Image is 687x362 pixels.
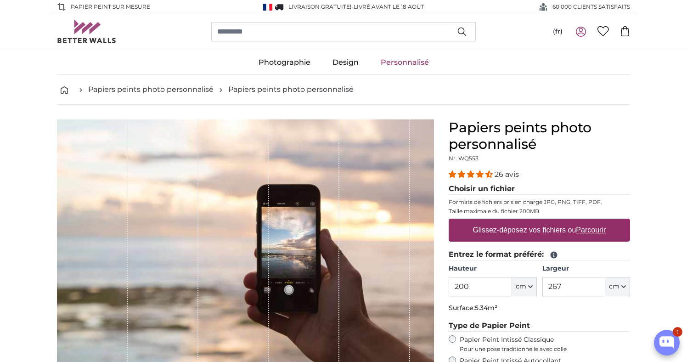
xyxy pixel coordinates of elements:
span: 4.54 stars [449,170,495,179]
label: Glissez-déposez vos fichiers ou [469,221,610,239]
a: Papiers peints photo personnalisé [228,84,354,95]
label: Largeur [542,264,630,273]
a: Photographie [248,51,321,74]
span: 26 avis [495,170,519,179]
label: Papier Peint Intissé Classique [460,335,630,353]
a: Papiers peints photo personnalisé [88,84,214,95]
span: Papier peint sur mesure [71,3,150,11]
span: Nr. WQ553 [449,155,479,162]
button: (fr) [546,23,570,40]
a: Design [321,51,370,74]
u: Parcourir [576,226,606,234]
button: cm [512,277,537,296]
legend: Choisir un fichier [449,183,630,195]
span: Pour une pose traditionnelle avec colle [460,345,630,353]
span: 5.34m² [475,304,497,312]
button: cm [605,277,630,296]
img: Betterwalls [57,20,117,43]
span: cm [609,282,619,291]
span: Livraison GRATUITE! [288,3,351,10]
p: Formats de fichiers pris en charge JPG, PNG, TIFF, PDF. [449,198,630,206]
span: Livré avant le 18 août [354,3,424,10]
span: cm [516,282,526,291]
button: Open chatbox [654,330,680,356]
span: 60 000 CLIENTS SATISFAITS [552,3,630,11]
a: Personnalisé [370,51,440,74]
p: Surface: [449,304,630,313]
h1: Papiers peints photo personnalisé [449,119,630,153]
legend: Entrez le format préféré: [449,249,630,260]
span: - [351,3,424,10]
nav: breadcrumbs [57,75,630,105]
img: France [263,4,272,11]
label: Hauteur [449,264,536,273]
legend: Type de Papier Peint [449,320,630,332]
p: Taille maximale du fichier 200MB. [449,208,630,215]
div: 1 [673,327,682,337]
